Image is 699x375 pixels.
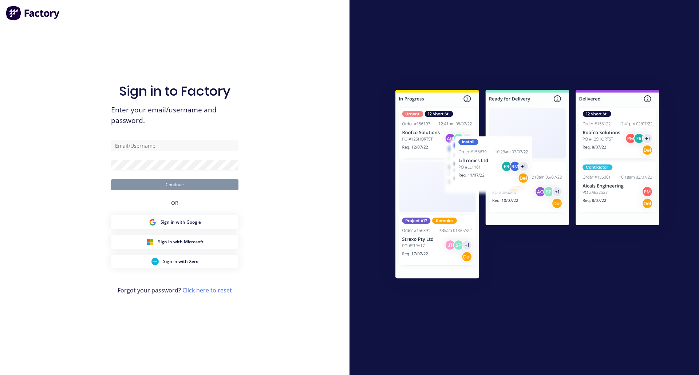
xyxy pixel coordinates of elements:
a: Click here to reset [182,286,232,294]
img: Google Sign in [149,219,156,226]
span: Sign in with Google [161,219,201,226]
img: Xero Sign in [151,258,159,265]
span: Forgot your password? [118,286,232,295]
img: Sign in [379,75,675,296]
input: Email/Username [111,140,238,151]
h1: Sign in to Factory [119,83,230,99]
button: Xero Sign inSign in with Xero [111,255,238,268]
button: Microsoft Sign inSign in with Microsoft [111,235,238,249]
div: OR [171,190,178,215]
img: Microsoft Sign in [146,238,154,246]
span: Enter your email/username and password. [111,105,238,126]
button: Google Sign inSign in with Google [111,215,238,229]
img: Factory [6,6,60,20]
button: Continue [111,179,238,190]
span: Sign in with Xero [163,258,198,265]
span: Sign in with Microsoft [158,239,204,245]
